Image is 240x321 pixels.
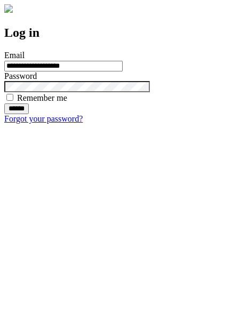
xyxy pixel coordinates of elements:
label: Remember me [17,93,67,102]
a: Forgot your password? [4,114,83,123]
label: Email [4,51,25,60]
h2: Log in [4,26,236,40]
label: Password [4,71,37,81]
img: logo-4e3dc11c47720685a147b03b5a06dd966a58ff35d612b21f08c02c0306f2b779.png [4,4,13,13]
